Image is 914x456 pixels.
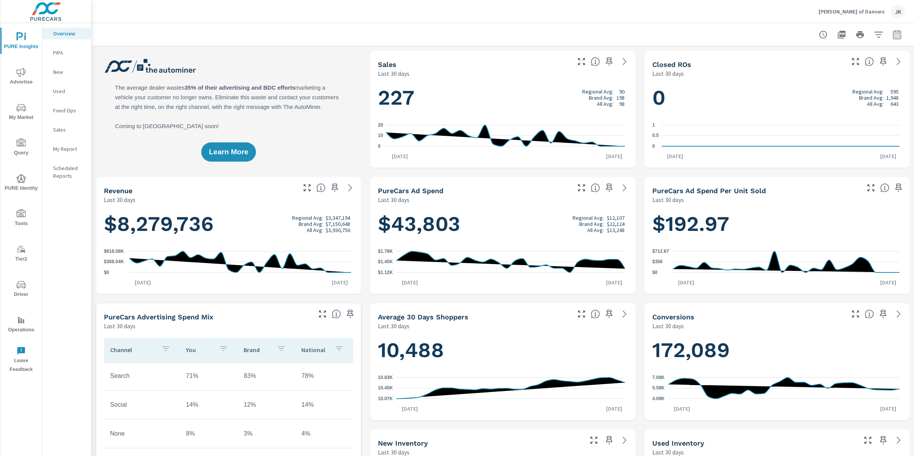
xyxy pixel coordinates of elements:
[209,149,248,155] span: Learn More
[892,308,905,320] a: See more details in report
[591,57,600,66] span: Number of vehicles sold by the dealership over the selected date range. [Source: This data is sou...
[587,227,604,233] p: All Avg:
[104,211,353,237] h1: $8,279,736
[607,227,625,233] p: $13,248
[326,221,350,227] p: $7,150,648
[603,182,615,194] span: Save this to your personalized report
[42,105,91,116] div: Fixed Ops
[618,308,631,320] a: See more details in report
[42,85,91,97] div: Used
[104,187,132,195] h5: Revenue
[3,139,40,157] span: Query
[42,143,91,155] div: My Report
[865,182,877,194] button: Make Fullscreen
[662,152,688,160] p: [DATE]
[588,434,600,446] button: Make Fullscreen
[301,346,328,354] p: National
[652,85,902,111] h1: 0
[104,395,180,414] td: Social
[591,183,600,192] span: Total cost of media for all PureCars channels for the selected dealership group over the selected...
[652,396,665,401] text: 4.09K
[892,55,905,68] a: See more details in report
[652,375,665,380] text: 7.08K
[292,215,323,221] p: Regional Avg:
[329,182,341,194] span: Save this to your personalized report
[865,57,874,66] span: Number of Repair Orders Closed by the selected dealership group over the selected time range. [So...
[618,182,631,194] a: See more details in report
[0,23,42,377] div: nav menu
[891,5,905,18] div: JK
[201,142,256,162] button: Learn More
[652,69,684,78] p: Last 30 days
[295,366,353,386] td: 78%
[619,101,625,107] p: 98
[603,55,615,68] span: Save this to your personalized report
[3,68,40,87] span: Advertise
[3,316,40,334] span: Operations
[378,270,393,275] text: $1.12K
[619,89,625,95] p: 90
[865,309,874,319] span: The number of dealer-specified goals completed by a visitor. [Source: This data is provided by th...
[867,101,884,107] p: All Avg:
[42,162,91,182] div: Scheduled Reports
[652,386,665,391] text: 5.58K
[852,89,884,95] p: Regional Avg:
[652,321,684,331] p: Last 30 days
[301,182,313,194] button: Make Fullscreen
[104,321,135,331] p: Last 30 days
[3,32,40,51] span: PURE Insights
[673,279,700,286] p: [DATE]
[892,434,905,446] a: See more details in report
[601,405,628,413] p: [DATE]
[607,221,625,227] p: $22,124
[575,55,588,68] button: Make Fullscreen
[53,30,85,37] p: Overview
[875,152,902,160] p: [DATE]
[110,346,155,354] p: Channel
[344,308,356,320] span: Save this to your personalized report
[237,366,295,386] td: 83%
[889,27,905,42] button: Select Date Range
[104,195,135,204] p: Last 30 days
[42,28,91,39] div: Overview
[617,95,625,101] p: 198
[53,164,85,180] p: Scheduled Reports
[378,144,381,149] text: 0
[652,337,902,363] h1: 172,089
[386,152,413,160] p: [DATE]
[3,245,40,264] span: Tier2
[378,386,393,391] text: 10.45K
[378,249,393,254] text: $1.78K
[862,434,874,446] button: Make Fullscreen
[652,313,694,321] h5: Conversions
[892,182,905,194] span: Save this to your personalized report
[652,133,659,139] text: 0.5
[53,68,85,76] p: New
[877,55,889,68] span: Save this to your personalized report
[652,122,655,128] text: 1
[891,101,899,107] p: 643
[53,145,85,153] p: My Report
[378,313,468,321] h5: Average 30 Days Shoppers
[378,321,409,331] p: Last 30 days
[597,101,613,107] p: All Avg:
[295,424,353,443] td: 4%
[299,221,323,227] p: Brand Avg:
[589,95,613,101] p: Brand Avg:
[129,279,156,286] p: [DATE]
[326,215,350,221] p: $3,347,194
[3,280,40,299] span: Driver
[180,395,237,414] td: 14%
[295,395,353,414] td: 14%
[601,152,628,160] p: [DATE]
[378,69,409,78] p: Last 30 days
[104,249,124,254] text: $616.08K
[603,434,615,446] span: Save this to your personalized report
[378,375,393,380] text: 10.83K
[53,87,85,95] p: Used
[668,405,695,413] p: [DATE]
[396,279,423,286] p: [DATE]
[42,124,91,135] div: Sales
[834,27,849,42] button: "Export Report to PDF"
[344,182,356,194] a: See more details in report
